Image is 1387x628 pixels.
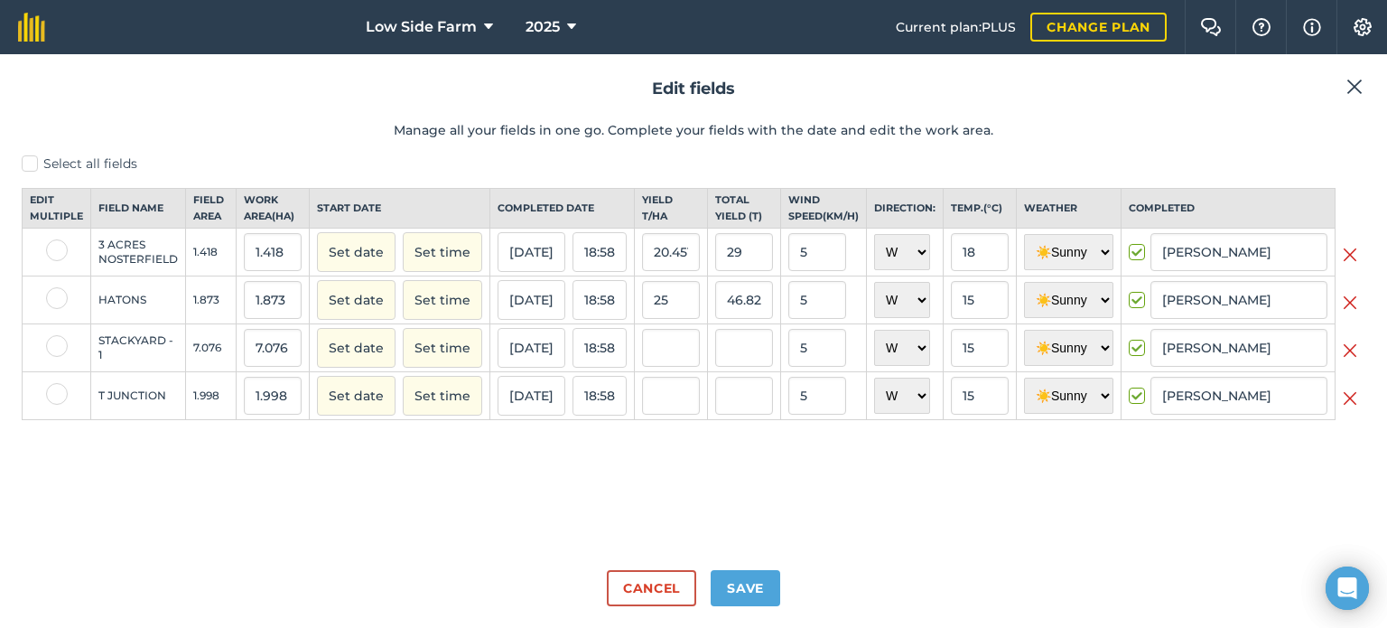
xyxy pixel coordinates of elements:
td: HATONS [91,277,186,324]
button: Set date [317,280,396,320]
div: Open Intercom Messenger [1326,567,1369,610]
th: Temp. ( ° C ) [944,189,1017,229]
th: Direction: [867,189,944,229]
th: Completed [1122,189,1336,229]
button: Set date [317,232,396,272]
button: 18:58 [572,280,627,320]
button: [DATE] [498,232,565,272]
button: 18:58 [572,376,627,416]
button: Set time [403,376,482,416]
button: Save [711,570,780,606]
a: Change plan [1030,13,1167,42]
th: Total yield ( t ) [708,189,781,229]
span: 2025 [526,16,560,38]
button: Set time [403,328,482,368]
td: STACKYARD - 1 [91,324,186,372]
td: 3 ACRES NOSTERFIELD [91,229,186,277]
label: Select all fields [22,155,1365,173]
button: Cancel [607,570,696,606]
th: Start date [310,189,490,229]
button: [DATE] [498,376,565,416]
span: Low Side Farm [366,16,477,38]
h2: Edit fields [22,76,1365,102]
td: 1.998 [186,372,237,420]
img: svg+xml;base64,PHN2ZyB4bWxucz0iaHR0cDovL3d3dy53My5vcmcvMjAwMC9zdmciIHdpZHRoPSIyMiIgaGVpZ2h0PSIzMC... [1343,388,1357,409]
button: Set time [403,280,482,320]
p: Manage all your fields in one go. Complete your fields with the date and edit the work area. [22,120,1365,140]
img: Two speech bubbles overlapping with the left bubble in the forefront [1200,18,1222,36]
img: svg+xml;base64,PHN2ZyB4bWxucz0iaHR0cDovL3d3dy53My5vcmcvMjAwMC9zdmciIHdpZHRoPSIyMiIgaGVpZ2h0PSIzMC... [1343,340,1357,361]
button: [DATE] [498,280,565,320]
th: Yield t / Ha [635,189,708,229]
img: A question mark icon [1251,18,1272,36]
td: T JUNCTION [91,372,186,420]
td: 7.076 [186,324,237,372]
span: Current plan : PLUS [896,17,1016,37]
th: Wind speed ( km/h ) [781,189,867,229]
button: Set date [317,328,396,368]
button: 18:58 [572,232,627,272]
button: Set date [317,376,396,416]
img: svg+xml;base64,PHN2ZyB4bWxucz0iaHR0cDovL3d3dy53My5vcmcvMjAwMC9zdmciIHdpZHRoPSIyMiIgaGVpZ2h0PSIzMC... [1346,76,1363,98]
img: fieldmargin Logo [18,13,45,42]
th: Edit multiple [23,189,91,229]
button: 18:58 [572,328,627,368]
img: svg+xml;base64,PHN2ZyB4bWxucz0iaHR0cDovL3d3dy53My5vcmcvMjAwMC9zdmciIHdpZHRoPSIyMiIgaGVpZ2h0PSIzMC... [1343,292,1357,314]
img: svg+xml;base64,PHN2ZyB4bWxucz0iaHR0cDovL3d3dy53My5vcmcvMjAwMC9zdmciIHdpZHRoPSIxNyIgaGVpZ2h0PSIxNy... [1303,16,1321,38]
img: svg+xml;base64,PHN2ZyB4bWxucz0iaHR0cDovL3d3dy53My5vcmcvMjAwMC9zdmciIHdpZHRoPSIyMiIgaGVpZ2h0PSIzMC... [1343,244,1357,266]
th: Completed date [490,189,635,229]
td: 1.418 [186,229,237,277]
img: A cog icon [1352,18,1373,36]
th: Field Area [186,189,237,229]
button: Set time [403,232,482,272]
th: Weather [1017,189,1122,229]
th: Field name [91,189,186,229]
th: Work area ( Ha ) [237,189,310,229]
button: [DATE] [498,328,565,368]
td: 1.873 [186,277,237,324]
